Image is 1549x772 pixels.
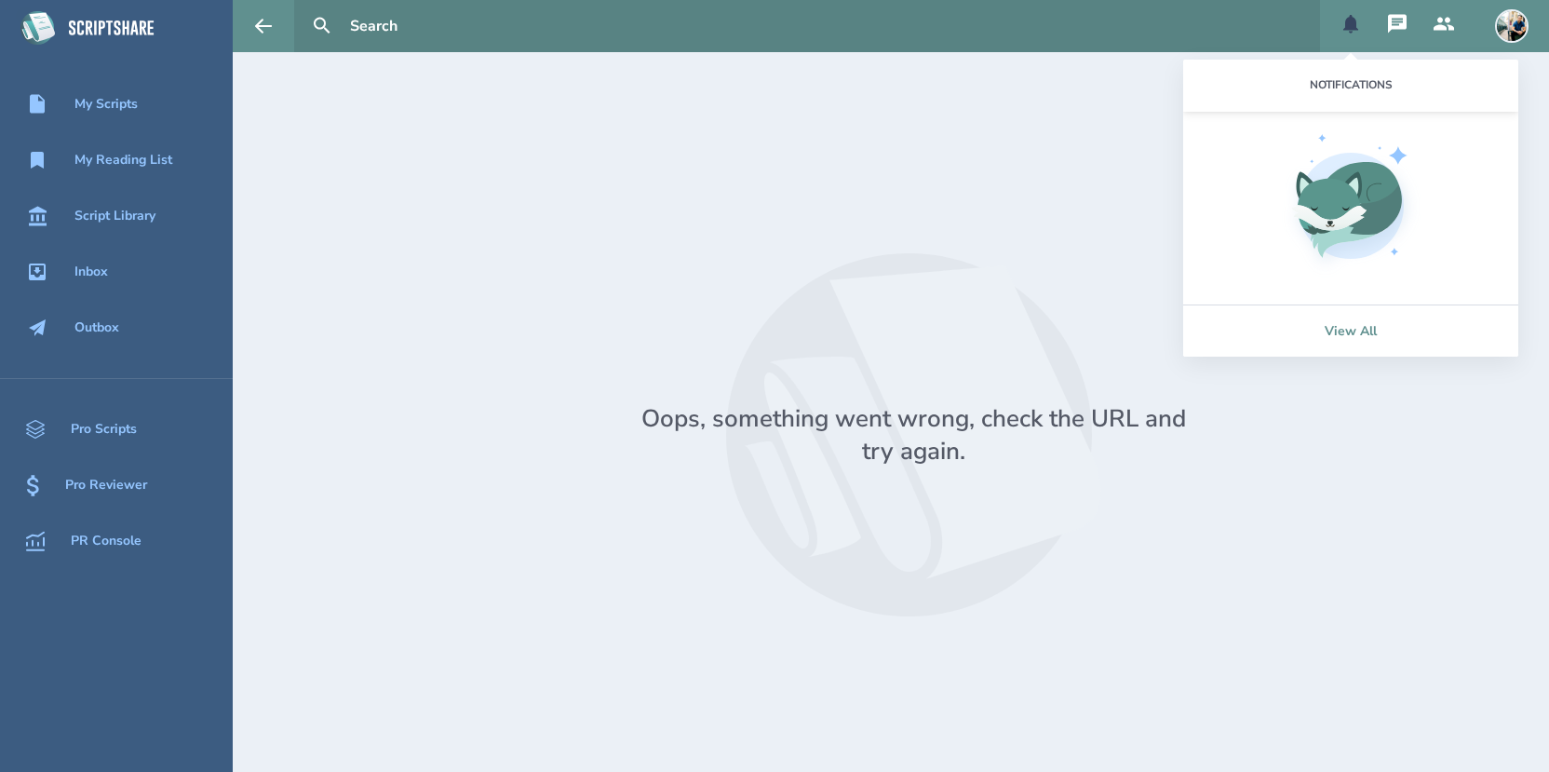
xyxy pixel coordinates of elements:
[71,534,141,549] div: PR Console
[74,320,119,335] div: Outbox
[65,478,147,493] div: Pro Reviewer
[1183,60,1518,112] div: Notifications
[634,402,1192,467] div: Oops, something went wrong, check the URL and try again.
[74,264,108,279] div: Inbox
[74,97,138,112] div: My Scripts
[74,153,172,168] div: My Reading List
[71,422,137,437] div: Pro Scripts
[1495,9,1529,43] img: user_1673573717-crop.jpg
[74,209,155,223] div: Script Library
[1183,305,1518,357] a: View All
